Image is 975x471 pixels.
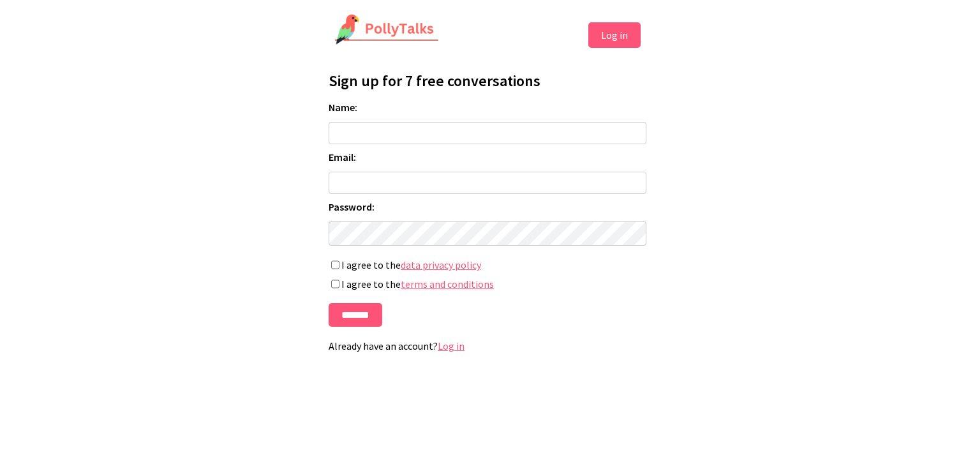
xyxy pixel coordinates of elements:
label: I agree to the [329,278,646,290]
a: data privacy policy [401,258,481,271]
input: I agree to theterms and conditions [331,280,339,288]
a: terms and conditions [401,278,494,290]
h1: Sign up for 7 free conversations [329,71,646,91]
label: Name: [329,101,646,114]
a: Log in [438,340,465,352]
label: Password: [329,200,646,213]
label: I agree to the [329,258,646,271]
img: PollyTalks Logo [334,14,439,46]
p: Already have an account? [329,340,646,352]
input: I agree to thedata privacy policy [331,260,339,269]
label: Email: [329,151,646,163]
button: Log in [588,22,641,48]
